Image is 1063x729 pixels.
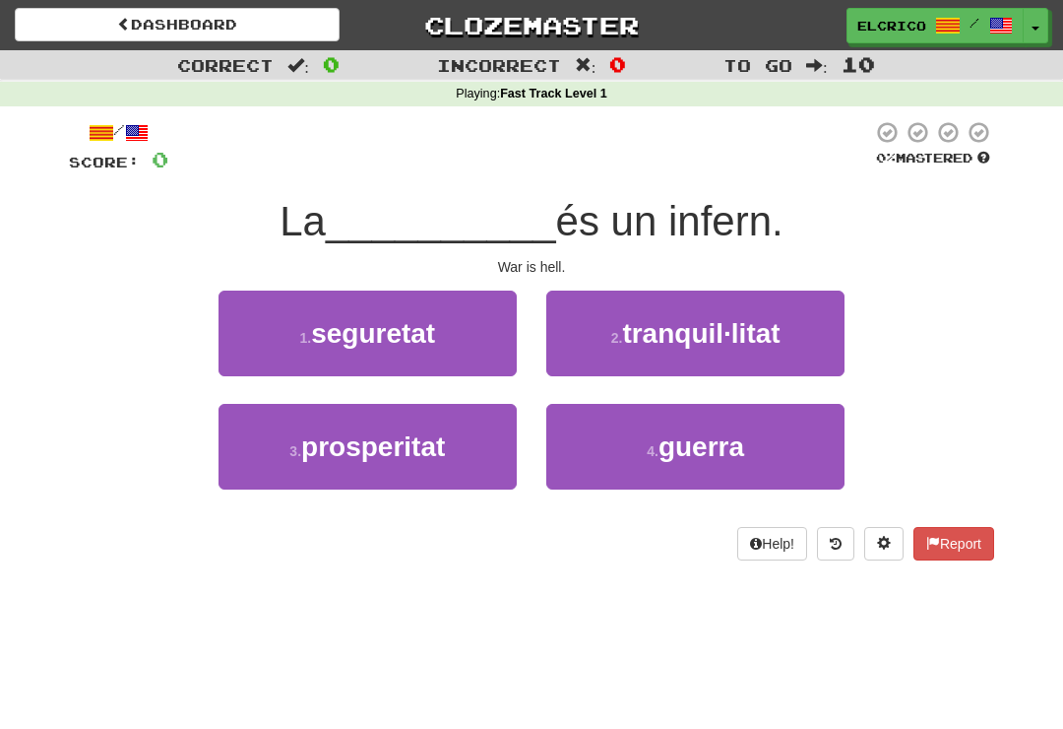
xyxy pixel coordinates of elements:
span: Score: [69,154,140,170]
small: 2 . [611,330,623,346]
button: 1.seguretat [219,291,517,376]
span: 0 [609,52,626,76]
span: __________ [326,198,556,244]
span: guerra [658,431,744,462]
span: seguretat [311,318,435,349]
span: elcrico [857,17,926,34]
a: elcrico / [846,8,1024,43]
span: To go [723,55,792,75]
small: 1 . [299,330,311,346]
span: : [806,57,828,74]
small: 3 . [289,443,301,459]
a: Clozemaster [369,8,694,42]
a: Dashboard [15,8,340,41]
span: tranquil·litat [622,318,780,349]
small: 4 . [647,443,658,459]
button: Round history (alt+y) [817,527,854,561]
span: prosperitat [301,431,445,462]
span: 0 % [876,150,896,166]
button: 2.tranquil·litat [546,291,844,376]
span: : [287,57,309,74]
div: / [69,120,168,145]
span: 0 [323,52,340,76]
span: 10 [842,52,875,76]
div: War is hell. [69,257,994,277]
button: Report [913,527,994,561]
button: 3.prosperitat [219,404,517,490]
span: / [969,16,979,30]
strong: Fast Track Level 1 [500,87,607,100]
span: Correct [177,55,274,75]
button: Help! [737,527,807,561]
span: : [575,57,596,74]
span: Incorrect [437,55,561,75]
div: Mastered [872,150,994,167]
button: 4.guerra [546,404,844,490]
span: 0 [152,147,168,171]
span: és un infern. [556,198,783,244]
span: La [280,198,326,244]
